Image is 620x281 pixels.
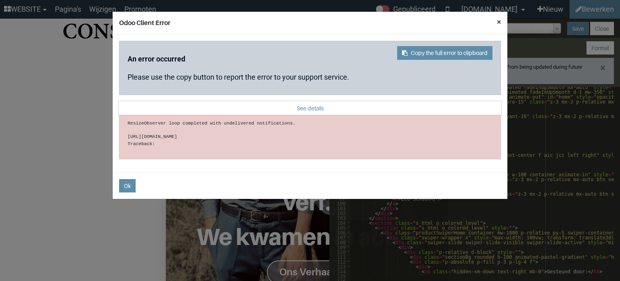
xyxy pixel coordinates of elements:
[397,46,492,60] button: Copy the full error to clipboard
[128,72,492,82] p: Please use the copy button to report the error to your support service.
[119,179,136,192] button: Ok
[128,55,185,63] b: An error occurred
[128,120,492,127] pre: ResizeObserver loop completed with undelivered notifications.
[119,18,174,27] h4: Odoo Client Error
[128,133,492,147] pre: [URL][DOMAIN_NAME] Traceback:
[124,182,131,189] span: Ok
[490,12,507,33] button: Close
[119,101,501,115] button: See details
